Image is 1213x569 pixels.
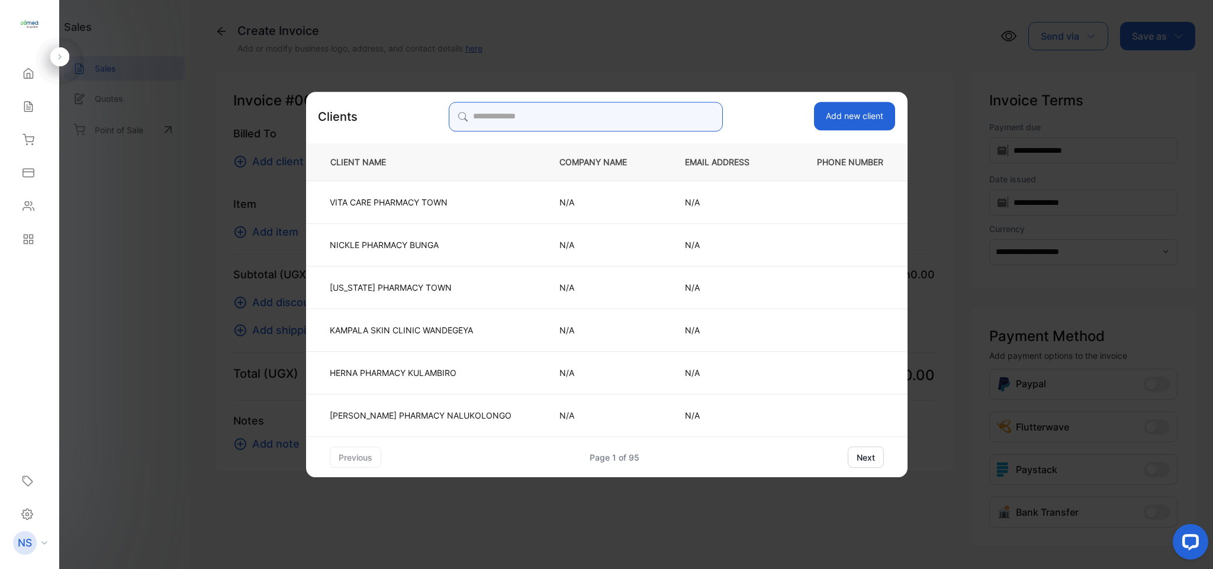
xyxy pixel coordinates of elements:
p: [US_STATE] PHARMACY TOWN [330,281,511,294]
p: N/A [559,239,646,251]
p: COMPANY NAME [559,156,646,168]
p: Clients [318,108,358,126]
p: N/A [559,409,646,422]
p: N/A [685,281,768,294]
p: EMAIL ADDRESS [685,156,768,168]
p: KAMPALA SKIN CLINIC WANDEGEYA [330,324,511,336]
p: HERNA PHARMACY KULAMBIRO [330,367,511,379]
div: Page 1 of 95 [590,451,639,464]
button: previous [330,446,381,468]
p: N/A [559,324,646,336]
p: N/A [559,196,646,208]
button: Add new client [814,102,895,130]
p: N/A [559,367,646,379]
p: PHONE NUMBER [807,156,888,168]
p: N/A [685,367,768,379]
p: N/A [685,196,768,208]
p: NICKLE PHARMACY BUNGA [330,239,511,251]
p: N/A [685,324,768,336]
p: N/A [685,409,768,422]
iframe: LiveChat chat widget [1163,519,1213,569]
p: VITA CARE PHARMACY TOWN [330,196,511,208]
p: N/A [559,281,646,294]
img: logo [21,15,38,33]
p: NS [18,535,32,551]
button: next [848,446,884,468]
p: [PERSON_NAME] PHARMACY NALUKOLONGO [330,409,511,422]
p: CLIENT NAME [326,156,520,168]
p: N/A [685,239,768,251]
